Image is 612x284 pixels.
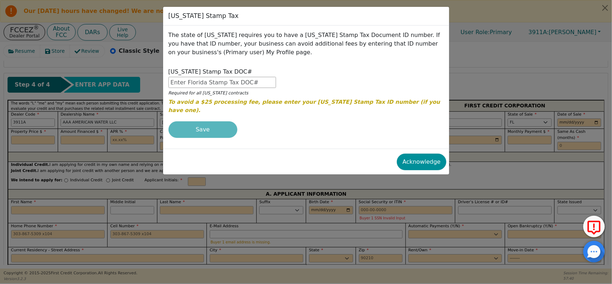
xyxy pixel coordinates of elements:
[169,67,252,76] p: [US_STATE] Stamp Tax DOC#
[169,31,444,57] p: The state of [US_STATE] requires you to have a [US_STATE] Stamp Tax Document ID number. If you ha...
[169,90,248,96] small: Required for all [US_STATE] contracts
[397,154,446,170] button: Acknowledge
[169,99,440,113] small: To avoid a $25 processing fee, please enter your [US_STATE] Stamp Tax ID number (if you have one).
[583,216,605,237] button: Report Error to FCC
[169,77,276,88] input: Enter Florida Stamp Tax DOC#
[169,12,239,20] h3: [US_STATE] Stamp Tax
